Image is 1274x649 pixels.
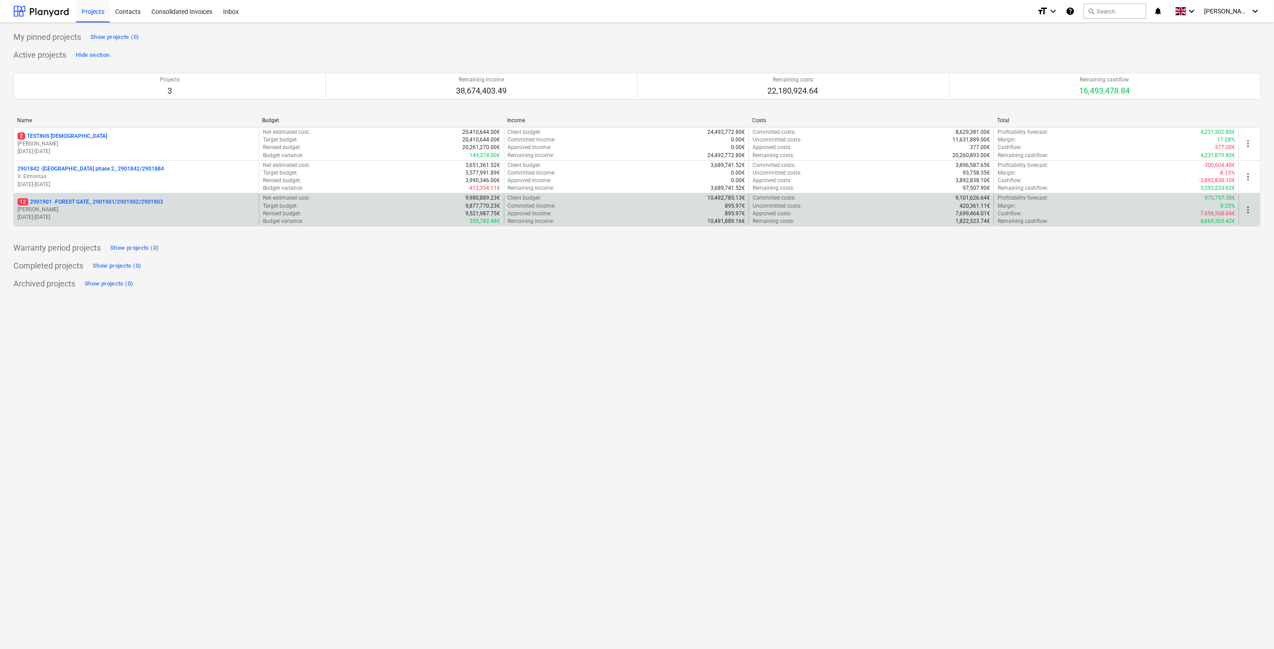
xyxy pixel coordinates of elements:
[1219,169,1235,177] p: -8.15%
[263,184,303,192] p: Budget variance :
[17,140,255,148] p: [PERSON_NAME]
[90,259,143,273] button: Show projects (0)
[1220,202,1235,210] p: 9.25%
[952,152,990,159] p: 20,260,893.00€
[1088,8,1095,15] span: search
[998,169,1016,177] p: Margin :
[998,117,1235,124] div: Total
[753,184,794,192] p: Remaining costs :
[1217,136,1235,144] p: 17.28%
[998,177,1022,184] p: Cashflow :
[1037,6,1048,17] i: format_size
[263,210,301,218] p: Revised budget :
[17,132,107,140] p: TESTINIS [DEMOGRAPHIC_DATA]
[955,194,990,202] p: 9,101,626.64€
[160,76,180,84] p: Projects
[707,128,745,136] p: 24,492,772.80€
[263,194,310,202] p: Net estimated cost :
[998,184,1048,192] p: Remaining cashflow :
[753,117,990,124] div: Costs
[508,202,556,210] p: Committed income :
[263,177,301,184] p: Revised budget :
[1199,177,1235,184] p: -3,892,838.10€
[17,117,255,124] div: Name
[998,136,1016,144] p: Margin :
[93,261,141,271] div: Show projects (0)
[85,279,133,289] div: Show projects (0)
[17,165,255,188] div: 2901842 -[GEOGRAPHIC_DATA] phase 2_ 2901842/2901884V. Eimontas[DATE]-[DATE]
[1229,606,1274,649] iframe: Chat Widget
[1243,171,1253,182] span: more_vert
[963,184,990,192] p: 97,507.90€
[263,152,303,159] p: Budget variance :
[998,144,1022,151] p: Cashflow :
[1201,152,1235,159] p: 4,231,879.80€
[970,144,990,151] p: 377.00€
[17,206,255,213] p: [PERSON_NAME]
[17,198,163,206] p: 2901901 - FOREST GATE_ 2901901/2901902/2901903
[952,136,990,144] p: 11,631,889.00€
[263,162,310,169] p: Net estimated cost :
[710,162,745,169] p: 3,689,741.52€
[1201,128,1235,136] p: 4,231,502.80€
[263,169,298,177] p: Target budget :
[998,218,1048,225] p: Remaining cashflow :
[960,202,990,210] p: 420,361.11€
[508,152,555,159] p: Remaining income :
[998,162,1048,169] p: Profitability forecast :
[998,202,1016,210] p: Margin :
[13,32,81,43] p: My pinned projects
[998,210,1022,218] p: Cashflow :
[710,184,745,192] p: 3,689,741.52€
[753,144,792,151] p: Approved costs :
[469,184,500,192] p: -412,354.11€
[508,194,542,202] p: Client budget :
[1205,194,1235,202] p: 970,797.38€
[160,85,180,96] p: 3
[998,194,1048,202] p: Profitability forecast :
[753,128,796,136] p: Committed costs :
[466,210,500,218] p: 9,521,987.75€
[753,194,796,202] p: Committed costs :
[17,198,255,221] div: 122901901 -FOREST GATE_ 2901901/2901902/2901903[PERSON_NAME][DATE]-[DATE]
[263,218,303,225] p: Budget variance :
[456,85,507,96] p: 38,674,403.49
[17,181,255,188] p: [DATE] - [DATE]
[508,144,552,151] p: Approved income :
[731,144,745,151] p: 0.00€
[1079,85,1130,96] p: 16,493,478.84
[508,177,552,184] p: Approved income :
[1214,144,1235,151] p: -377.00€
[17,165,164,173] p: 2901842 - [GEOGRAPHIC_DATA] phase 2_ 2901842/2901884
[707,194,745,202] p: 10,492,785.13€
[1084,4,1146,19] button: Search
[1199,210,1235,218] p: -7,698,568.04€
[508,128,542,136] p: Client budget :
[955,218,990,225] p: 1,822,523.74€
[955,162,990,169] p: 3,896,587.65€
[470,152,500,159] p: 149,374.00€
[90,32,139,43] div: Show projects (0)
[753,162,796,169] p: Committed costs :
[753,218,794,225] p: Remaining costs :
[262,117,500,124] div: Budget
[463,144,500,151] p: 20,261,270.00€
[463,136,500,144] p: 20,410,644.00€
[263,202,298,210] p: Target budget :
[466,162,500,169] p: 3,651,361.52€
[73,48,112,62] button: Hide section
[13,243,101,253] p: Warranty period projects
[508,136,556,144] p: Committed income :
[1066,6,1075,17] i: Knowledge base
[1243,138,1253,149] span: more_vert
[17,132,255,155] div: 2TESTINIS [DEMOGRAPHIC_DATA][PERSON_NAME][DATE]-[DATE]
[508,210,552,218] p: Approved income :
[731,136,745,144] p: 0.00€
[731,169,745,177] p: 0.00€
[13,50,66,60] p: Active projects
[1153,6,1162,17] i: notifications
[753,177,792,184] p: Approved costs :
[753,210,792,218] p: Approved costs :
[753,202,801,210] p: Uncommitted costs :
[508,169,556,177] p: Committed income :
